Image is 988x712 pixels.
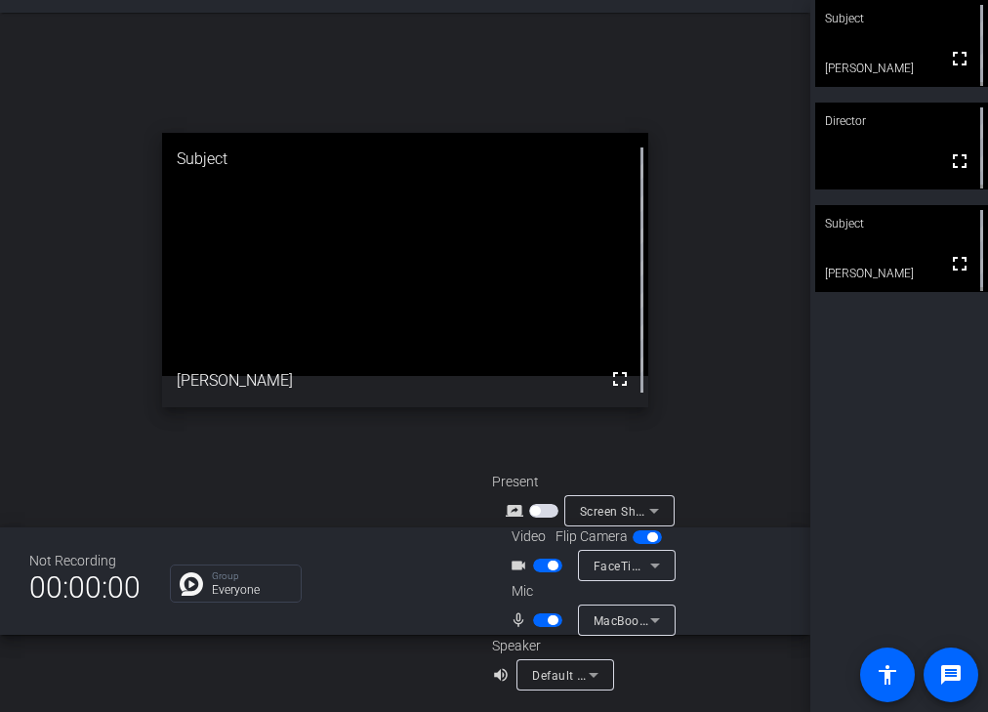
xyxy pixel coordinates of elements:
[29,551,141,571] div: Not Recording
[510,554,533,577] mat-icon: videocam_outline
[162,133,648,186] div: Subject
[815,103,988,140] div: Director
[939,663,963,687] mat-icon: message
[948,47,971,70] mat-icon: fullscreen
[492,663,515,687] mat-icon: volume_up
[556,526,628,547] span: Flip Camera
[594,558,802,573] span: FaceTime HD Camera (D288:[DATE])
[580,503,666,519] span: Screen Sharing
[492,581,687,602] div: Mic
[212,571,291,581] p: Group
[212,584,291,596] p: Everyone
[608,367,632,391] mat-icon: fullscreen
[510,608,533,632] mat-icon: mic_none
[492,472,687,492] div: Present
[180,572,203,596] img: Chat Icon
[29,564,141,611] span: 00:00:00
[815,205,988,242] div: Subject
[594,612,793,628] span: MacBook Pro Microphone (Built-in)
[492,636,609,656] div: Speaker
[506,499,529,523] mat-icon: screen_share_outline
[948,149,971,173] mat-icon: fullscreen
[876,663,899,687] mat-icon: accessibility
[948,252,971,275] mat-icon: fullscreen
[532,667,767,683] span: Default - MacBook Pro Speakers (Built-in)
[512,526,546,547] span: Video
